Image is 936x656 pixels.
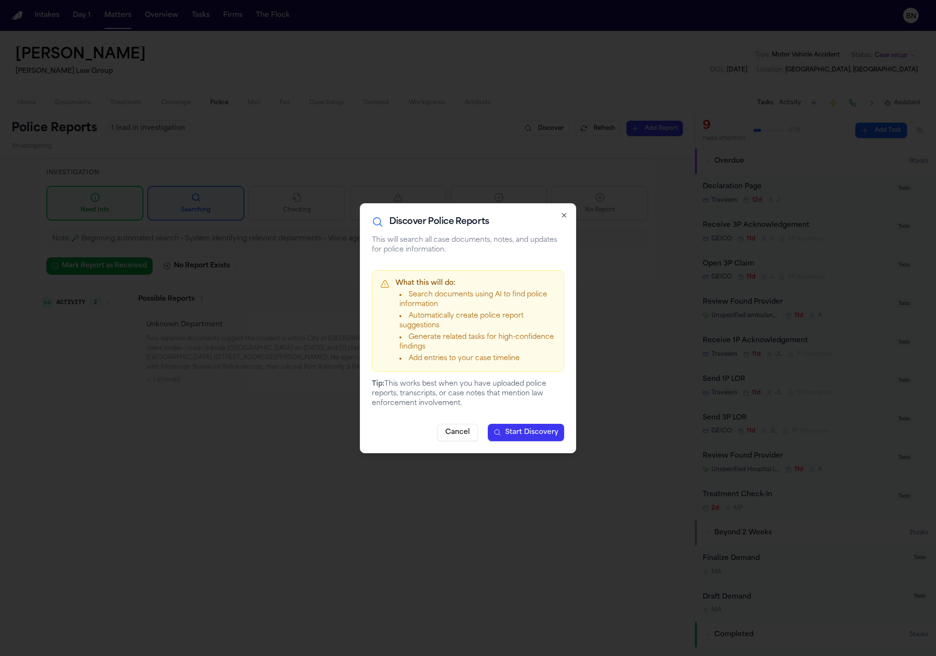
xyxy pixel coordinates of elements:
button: Start Discovery [488,424,564,441]
p: This will search all case documents, notes, and updates for police information. [372,236,564,255]
p: This works best when you have uploaded police reports, transcripts, or case notes that mention la... [372,379,564,408]
li: Generate related tasks for high-confidence findings [399,333,556,352]
li: Automatically create police report suggestions [399,311,556,331]
strong: Tip: [372,380,384,388]
span: Start Discovery [505,428,558,437]
p: What this will do: [396,279,556,288]
li: Add entries to your case timeline [399,354,556,363]
button: Cancel [437,424,478,441]
li: Search documents using AI to find police information [399,290,556,309]
h2: Discover Police Reports [389,215,489,229]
